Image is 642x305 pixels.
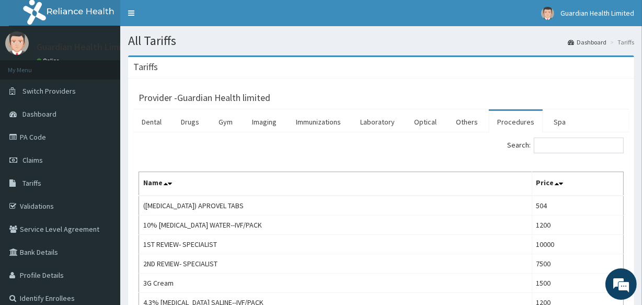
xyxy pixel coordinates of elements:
[560,8,634,18] span: Guardian Health Limited
[139,254,532,274] td: 2ND REVIEW- SPECIALIST
[173,111,208,133] a: Drugs
[532,172,623,196] th: Price
[532,196,623,216] td: 504
[406,111,445,133] a: Optical
[532,254,623,274] td: 7500
[288,111,349,133] a: Immunizations
[37,42,135,52] p: Guardian Health Limited
[22,178,41,188] span: Tariffs
[139,196,532,216] td: ([MEDICAL_DATA]) APROVEL TABS
[448,111,486,133] a: Others
[22,155,43,165] span: Claims
[22,86,76,96] span: Switch Providers
[133,111,170,133] a: Dental
[244,111,285,133] a: Imaging
[133,62,158,72] h3: Tariffs
[128,34,634,48] h1: All Tariffs
[210,111,241,133] a: Gym
[489,111,543,133] a: Procedures
[534,138,624,153] input: Search:
[5,31,29,55] img: User Image
[22,109,56,119] span: Dashboard
[532,274,623,293] td: 1500
[139,235,532,254] td: 1ST REVIEW- SPECIALIST
[532,216,623,235] td: 1200
[545,111,574,133] a: Spa
[139,274,532,293] td: 3G Cream
[139,93,270,103] h3: Provider - Guardian Health limited
[541,7,554,20] img: User Image
[352,111,403,133] a: Laboratory
[507,138,624,153] label: Search:
[139,172,532,196] th: Name
[607,38,634,47] li: Tariffs
[139,216,532,235] td: 10% [MEDICAL_DATA] WATER--IVF/PACK
[532,235,623,254] td: 10000
[568,38,606,47] a: Dashboard
[37,57,62,64] a: Online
